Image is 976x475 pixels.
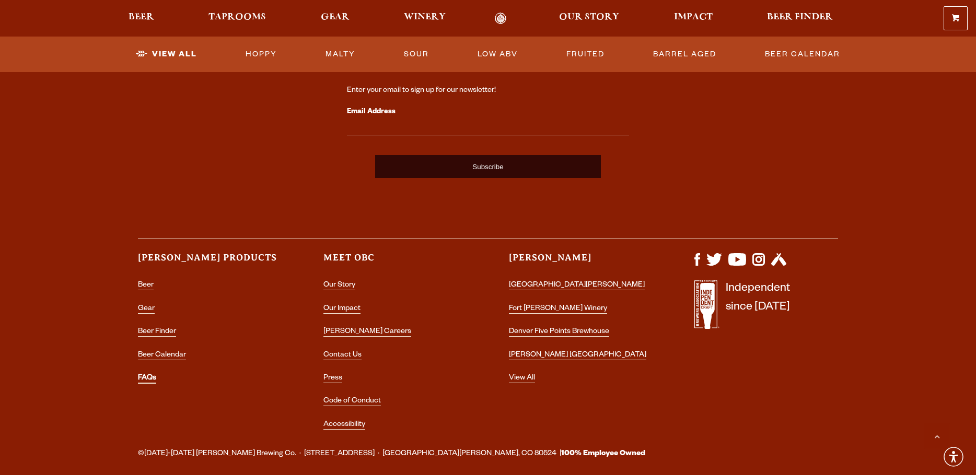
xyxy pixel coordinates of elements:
a: Fort [PERSON_NAME] Winery [509,305,607,314]
a: Accessibility [323,421,365,430]
div: Accessibility Menu [942,445,965,468]
a: Barrel Aged [649,42,721,66]
a: Sour [400,42,433,66]
span: Taprooms [208,13,266,21]
a: Beer Finder [760,13,840,25]
a: Beer Calendar [138,351,186,360]
a: Code of Conduct [323,397,381,406]
div: Enter your email to sign up for our newsletter! [347,86,629,96]
span: Gear [321,13,350,21]
label: Email Address [347,105,629,119]
span: Winery [404,13,446,21]
a: Hoppy [241,42,281,66]
a: Our Story [323,281,355,290]
a: Beer [122,13,161,25]
p: Independent since [DATE] [726,280,790,335]
a: [PERSON_NAME] [GEOGRAPHIC_DATA] [509,351,646,360]
a: View All [132,42,201,66]
a: Beer Finder [138,328,176,337]
a: Gear [138,305,155,314]
span: Our Story [559,13,619,21]
span: Beer [129,13,154,21]
a: Visit us on Instagram [752,260,765,269]
a: Taprooms [202,13,273,25]
a: Impact [667,13,719,25]
a: Odell Home [481,13,520,25]
a: Contact Us [323,351,362,360]
span: Impact [674,13,713,21]
a: View All [509,374,535,383]
a: FAQs [138,374,156,384]
a: Visit us on Facebook [694,260,700,269]
h3: [PERSON_NAME] [509,252,653,273]
h3: [PERSON_NAME] Products [138,252,282,273]
a: Beer [138,281,154,290]
a: Visit us on YouTube [728,260,746,269]
a: Visit us on Untappd [771,260,786,269]
a: Our Impact [323,305,361,314]
span: Beer Finder [767,13,833,21]
a: [GEOGRAPHIC_DATA][PERSON_NAME] [509,281,645,290]
a: [PERSON_NAME] Careers [323,328,411,337]
a: Beer Calendar [761,42,844,66]
span: ©[DATE]-[DATE] [PERSON_NAME] Brewing Co. · [STREET_ADDRESS] · [GEOGRAPHIC_DATA][PERSON_NAME], CO ... [138,447,645,461]
input: Subscribe [375,155,601,178]
a: Fruited [562,42,609,66]
a: Our Story [552,13,626,25]
a: Scroll to top [924,423,950,449]
a: Visit us on X (formerly Twitter) [706,260,722,269]
a: Press [323,374,342,383]
a: Denver Five Points Brewhouse [509,328,609,337]
strong: 100% Employee Owned [561,450,645,458]
a: Winery [397,13,452,25]
a: Low ABV [473,42,522,66]
a: Gear [314,13,356,25]
a: Malty [321,42,359,66]
h3: Meet OBC [323,252,467,273]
